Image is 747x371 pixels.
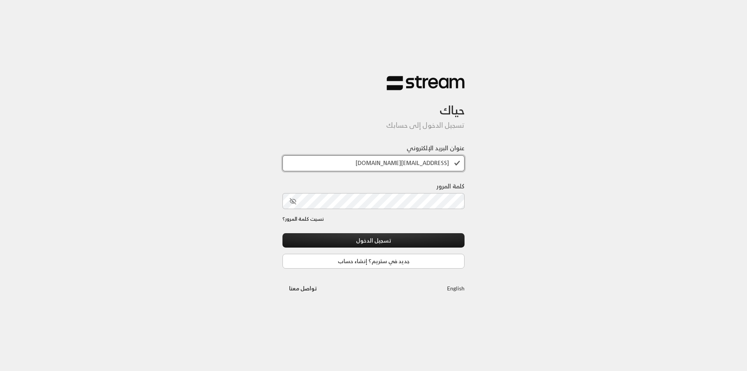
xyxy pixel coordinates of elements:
[282,254,465,268] a: جديد في ستريم؟ إنشاء حساب
[282,233,465,248] button: تسجيل الدخول
[282,121,465,130] h5: تسجيل الدخول إلى حسابك
[282,283,323,293] a: تواصل معنا
[282,91,465,118] h3: حياك
[387,76,465,91] img: Stream Logo
[282,281,323,295] button: تواصل معنا
[282,155,465,171] input: اكتب بريدك الإلكتروني هنا
[407,143,465,153] label: عنوان البريد الإلكتروني
[286,195,300,208] button: toggle password visibility
[437,181,465,191] label: كلمة المرور
[282,215,324,223] a: نسيت كلمة المرور؟
[447,281,465,295] a: English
